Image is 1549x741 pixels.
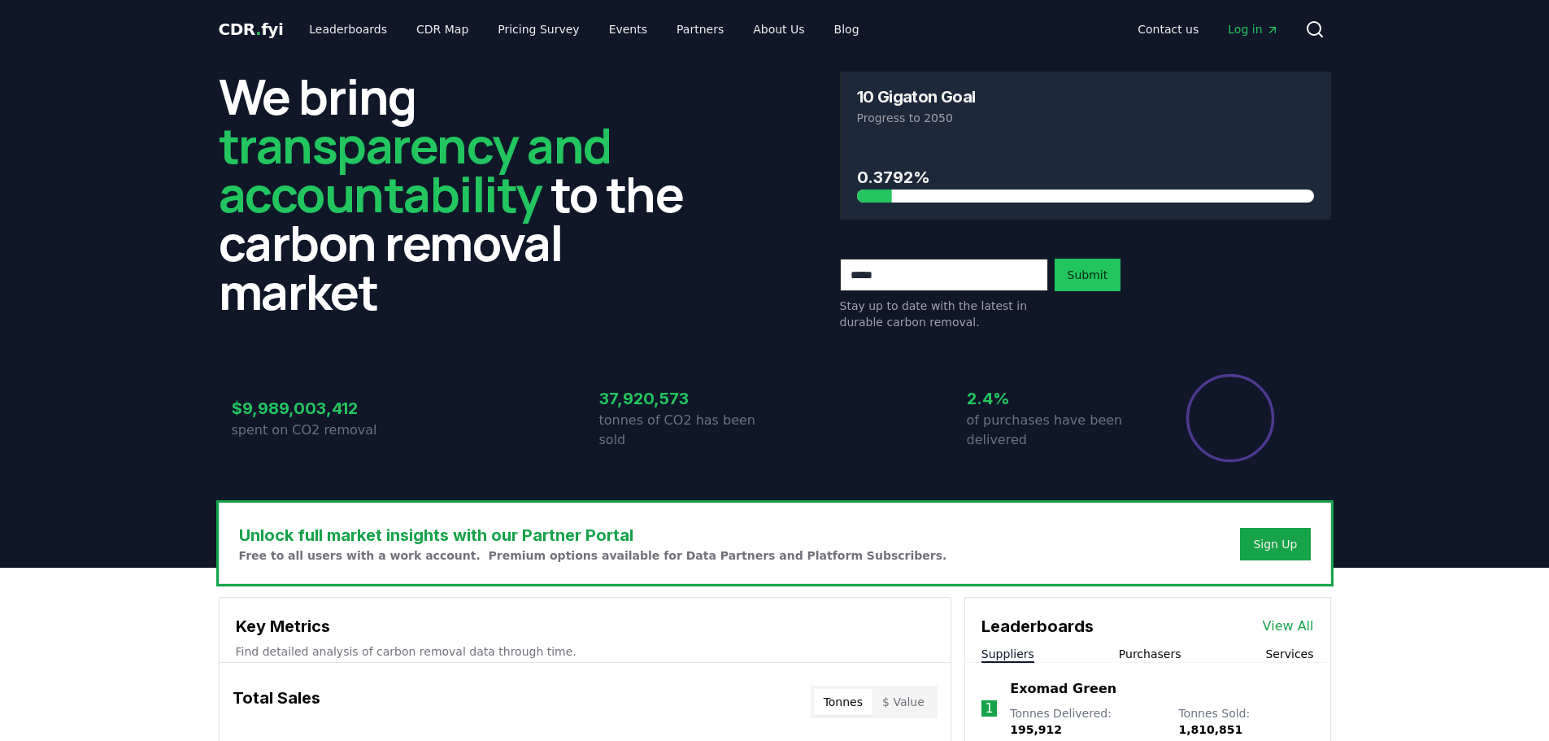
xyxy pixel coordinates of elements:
a: Partners [664,15,737,44]
h3: 37,920,573 [599,386,775,411]
nav: Main [296,15,872,44]
a: Leaderboards [296,15,400,44]
p: Tonnes Sold : [1178,705,1313,738]
button: Submit [1055,259,1121,291]
button: Sign Up [1240,528,1310,560]
a: CDR.fyi [219,18,284,41]
span: Log in [1228,21,1278,37]
h3: Leaderboards [981,614,1094,639]
a: CDR Map [403,15,481,44]
p: Stay up to date with the latest in durable carbon removal. [840,298,1048,330]
a: Log in [1215,15,1291,44]
h3: Unlock full market insights with our Partner Portal [239,523,947,547]
button: Purchasers [1119,646,1181,662]
span: 1,810,851 [1178,723,1242,736]
p: Progress to 2050 [857,110,1314,126]
div: Percentage of sales delivered [1185,373,1276,464]
a: Exomad Green [1010,679,1116,699]
h3: 2.4% [967,386,1142,411]
p: Tonnes Delivered : [1010,705,1162,738]
a: Sign Up [1253,536,1297,552]
span: CDR fyi [219,20,284,39]
a: Blog [821,15,872,44]
a: Contact us [1125,15,1212,44]
button: Tonnes [814,689,872,715]
p: 1 [985,699,993,718]
nav: Main [1125,15,1291,44]
p: tonnes of CO2 has been sold [599,411,775,450]
p: Find detailed analysis of carbon removal data through time. [236,643,934,660]
h3: 10 Gigaton Goal [857,89,976,105]
button: Services [1265,646,1313,662]
a: Events [596,15,660,44]
h3: Key Metrics [236,614,934,639]
a: Pricing Survey [485,15,592,44]
h3: $9,989,003,412 [232,396,407,421]
p: Free to all users with a work account. Premium options available for Data Partners and Platform S... [239,547,947,564]
h3: 0.3792% [857,165,1314,190]
p: of purchases have been delivered [967,411,1142,450]
h3: Total Sales [233,686,320,718]
p: spent on CO2 removal [232,421,407,440]
span: . [255,20,261,39]
span: 195,912 [1010,723,1062,736]
h2: We bring to the carbon removal market [219,72,710,316]
a: About Us [740,15,817,44]
button: Suppliers [981,646,1034,662]
a: View All [1263,617,1314,636]
button: $ Value [872,689,934,715]
span: transparency and accountability [219,111,611,227]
